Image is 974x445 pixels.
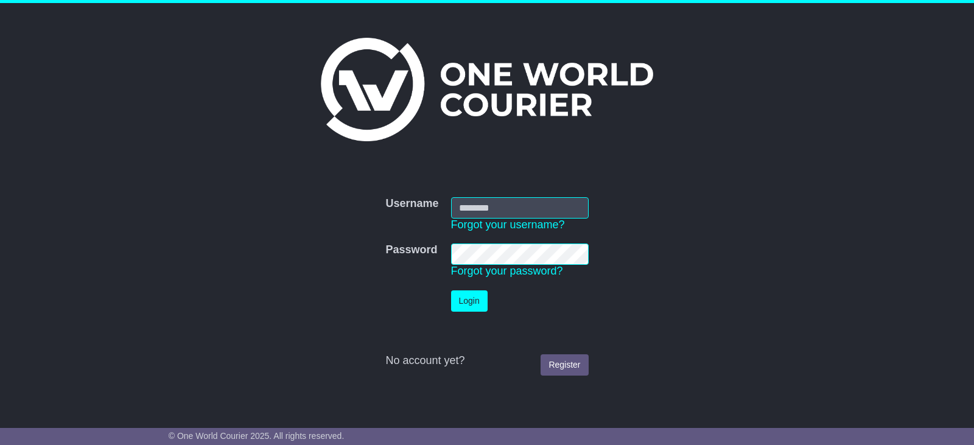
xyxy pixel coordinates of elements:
[385,354,588,368] div: No account yet?
[541,354,588,376] a: Register
[451,265,563,277] a: Forgot your password?
[169,431,345,441] span: © One World Courier 2025. All rights reserved.
[451,219,565,231] a: Forgot your username?
[321,38,653,141] img: One World
[385,197,438,211] label: Username
[385,244,437,257] label: Password
[451,290,488,312] button: Login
